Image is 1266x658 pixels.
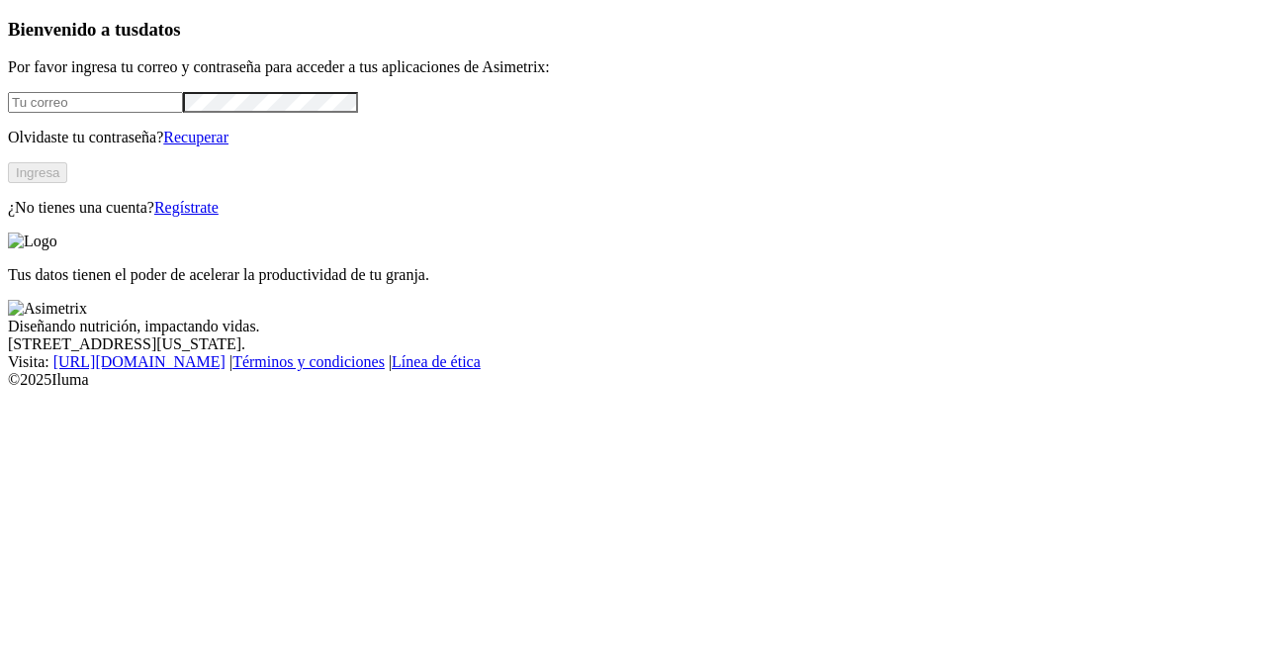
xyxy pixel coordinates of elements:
[8,129,1258,146] p: Olvidaste tu contraseña?
[8,300,87,318] img: Asimetrix
[8,335,1258,353] div: [STREET_ADDRESS][US_STATE].
[8,19,1258,41] h3: Bienvenido a tus
[163,129,228,145] a: Recuperar
[8,233,57,250] img: Logo
[8,353,1258,371] div: Visita : | |
[53,353,226,370] a: [URL][DOMAIN_NAME]
[8,318,1258,335] div: Diseñando nutrición, impactando vidas.
[8,58,1258,76] p: Por favor ingresa tu correo y contraseña para acceder a tus aplicaciones de Asimetrix:
[138,19,181,40] span: datos
[8,92,183,113] input: Tu correo
[8,199,1258,217] p: ¿No tienes una cuenta?
[154,199,219,216] a: Regístrate
[8,371,1258,389] div: © 2025 Iluma
[8,266,1258,284] p: Tus datos tienen el poder de acelerar la productividad de tu granja.
[232,353,385,370] a: Términos y condiciones
[392,353,481,370] a: Línea de ética
[8,162,67,183] button: Ingresa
